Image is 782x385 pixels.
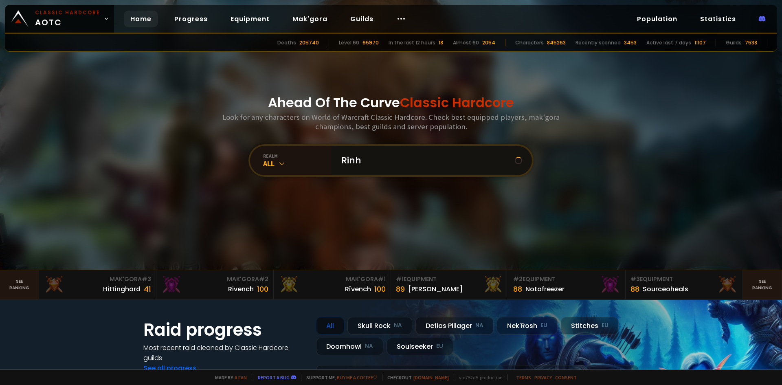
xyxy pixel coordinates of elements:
[630,11,684,27] a: Population
[694,39,706,46] div: 11107
[337,374,377,381] a: Buy me a coffee
[726,39,742,46] div: Guilds
[630,275,738,284] div: Equipment
[389,39,435,46] div: In the last 12 hours
[339,39,359,46] div: Level 60
[263,153,332,159] div: realm
[143,343,306,363] h4: Most recent raid cleaned by Classic Hardcore guilds
[258,374,290,381] a: Report a bug
[124,11,158,27] a: Home
[408,284,463,294] div: [PERSON_NAME]
[394,321,402,330] small: NA
[743,270,782,299] a: Seeranking
[396,275,503,284] div: Equipment
[454,374,503,381] span: v. d752d5 - production
[210,374,247,381] span: Made by
[646,39,691,46] div: Active last 7 days
[497,317,558,334] div: Nek'Rosh
[336,146,515,175] input: Search a character...
[316,317,344,334] div: All
[257,284,268,295] div: 100
[344,11,380,27] a: Guilds
[436,342,443,350] small: EU
[156,270,274,299] a: Mak'Gora#2Rivench100
[624,39,637,46] div: 3453
[396,275,404,283] span: # 1
[515,39,544,46] div: Characters
[602,321,608,330] small: EU
[263,159,332,168] div: All
[482,39,495,46] div: 2054
[439,39,443,46] div: 18
[508,270,626,299] a: #2Equipment88Notafreezer
[44,275,151,284] div: Mak'Gora
[274,270,391,299] a: Mak'Gora#1Rîvench100
[345,284,371,294] div: Rîvench
[396,284,405,295] div: 89
[277,39,296,46] div: Deaths
[39,270,156,299] a: Mak'Gora#3Hittinghard41
[299,39,319,46] div: 205740
[347,317,412,334] div: Skull Rock
[513,275,620,284] div: Equipment
[475,321,483,330] small: NA
[513,284,522,295] div: 88
[219,112,563,131] h3: Look for any characters on World of Warcraft Classic Hardcore. Check best equipped players, mak'g...
[382,374,449,381] span: Checkout
[561,317,619,334] div: Stitches
[142,275,151,283] span: # 3
[453,39,479,46] div: Almost 60
[745,39,757,46] div: 7538
[35,9,100,29] span: AOTC
[630,275,640,283] span: # 3
[286,11,334,27] a: Mak'gora
[144,284,151,295] div: 41
[415,317,494,334] div: Defias Pillager
[555,374,577,381] a: Consent
[143,363,196,373] a: See all progress
[228,284,254,294] div: Rivench
[643,284,688,294] div: Sourceoheals
[103,284,141,294] div: Hittinghard
[413,374,449,381] a: [DOMAIN_NAME]
[576,39,621,46] div: Recently scanned
[35,9,100,16] small: Classic Hardcore
[168,11,214,27] a: Progress
[235,374,247,381] a: a fan
[268,93,514,112] h1: Ahead Of The Curve
[362,39,379,46] div: 65970
[387,338,453,355] div: Soulseeker
[224,11,276,27] a: Equipment
[540,321,547,330] small: EU
[5,5,114,33] a: Classic HardcoreAOTC
[534,374,552,381] a: Privacy
[400,93,514,112] span: Classic Hardcore
[279,275,386,284] div: Mak'Gora
[378,275,386,283] span: # 1
[391,270,508,299] a: #1Equipment89[PERSON_NAME]
[516,374,531,381] a: Terms
[161,275,268,284] div: Mak'Gora
[694,11,742,27] a: Statistics
[365,342,373,350] small: NA
[259,275,268,283] span: # 2
[630,284,639,295] div: 88
[374,284,386,295] div: 100
[525,284,565,294] div: Notafreezer
[513,275,523,283] span: # 2
[143,317,306,343] h1: Raid progress
[547,39,566,46] div: 845263
[626,270,743,299] a: #3Equipment88Sourceoheals
[301,374,377,381] span: Support me,
[316,338,383,355] div: Doomhowl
